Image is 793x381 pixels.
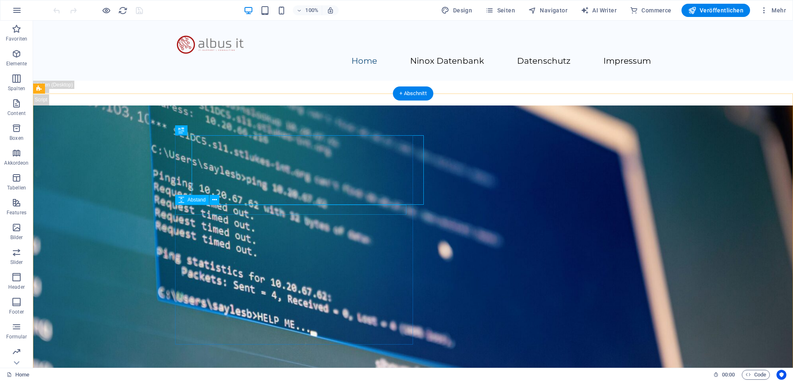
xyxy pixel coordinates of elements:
span: 00 00 [722,370,735,380]
i: Seite neu laden [118,6,128,15]
p: Footer [9,309,24,315]
p: Formular [6,333,27,340]
p: Elemente [6,60,27,67]
button: Navigator [525,4,571,17]
i: Bei Größenänderung Zoomstufe automatisch an das gewählte Gerät anpassen. [327,7,334,14]
div: Design (Strg+Alt+Y) [438,4,475,17]
button: AI Writer [577,4,620,17]
p: Slider [10,259,23,266]
span: Seiten [485,6,515,14]
p: Spalten [8,85,25,92]
p: Features [7,209,26,216]
p: Favoriten [6,36,27,42]
p: Content [7,110,26,117]
span: Veröffentlichen [688,6,743,14]
span: Code [746,370,766,380]
button: 100% [293,5,322,15]
button: Mehr [757,4,789,17]
button: Code [742,370,770,380]
span: Navigator [528,6,567,14]
h6: Session-Zeit [713,370,735,380]
span: AI Writer [581,6,617,14]
span: Mehr [760,6,786,14]
div: + Abschnitt [393,86,433,101]
p: Bilder [10,234,23,241]
p: Header [8,284,25,290]
button: Commerce [627,4,675,17]
button: Seiten [482,4,518,17]
button: Design [438,4,475,17]
span: : [728,371,729,378]
span: Commerce [630,6,672,14]
p: Tabellen [7,185,26,191]
span: Abstand [188,197,206,202]
h6: 100% [305,5,318,15]
button: reload [118,5,128,15]
button: Usercentrics [776,370,786,380]
p: Boxen [9,135,24,141]
span: Design [441,6,472,14]
button: Veröffentlichen [681,4,750,17]
p: Akkordeon [4,160,28,166]
a: Klick, um Auswahl aufzuheben. Doppelklick öffnet Seitenverwaltung [7,370,29,380]
button: Klicke hier, um den Vorschau-Modus zu verlassen [101,5,111,15]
